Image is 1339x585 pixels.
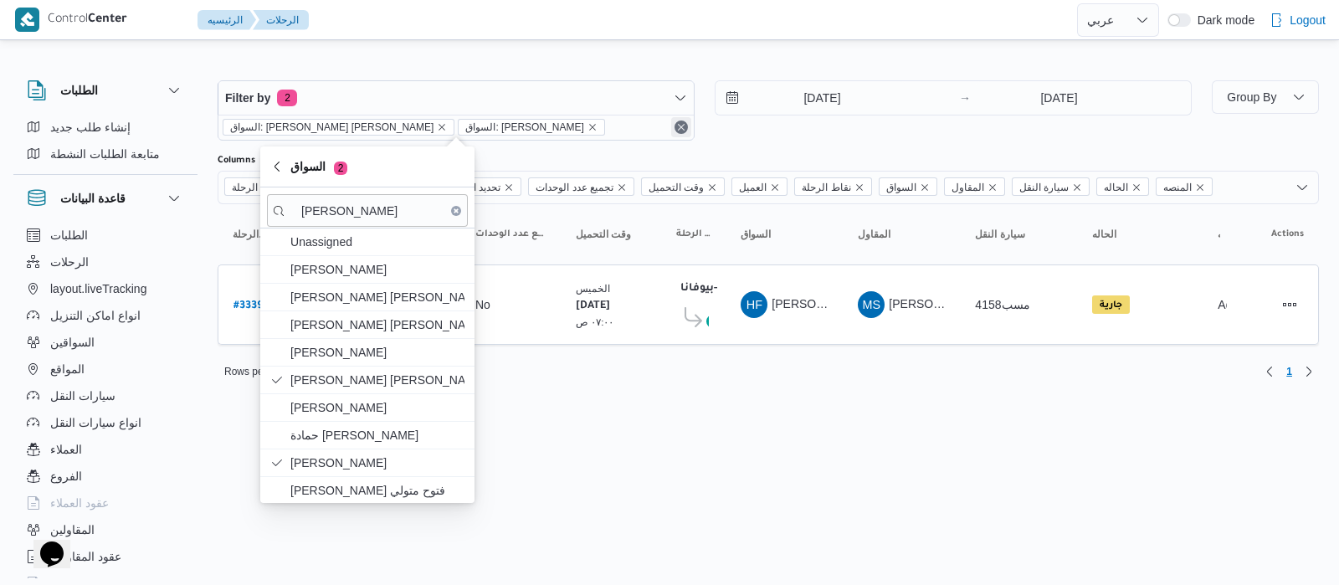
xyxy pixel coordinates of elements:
span: رقم الرحلة [224,177,298,196]
button: عقود المقاولين [20,543,191,570]
span: السواق: هشام فراج ابوالوفا محمد [458,119,604,136]
span: متابعة الطلبات النشطة [50,144,160,164]
button: انواع سيارات النقل [20,409,191,436]
button: العملاء [20,436,191,463]
div: No [475,297,490,312]
button: Remove العميل from selection in this group [770,182,780,192]
button: الفروع [20,463,191,490]
input: Press the down key to open a popover containing a calendar. [976,81,1142,115]
button: Remove نقاط الرحلة from selection in this group [854,182,864,192]
div: Muhammad Slah Abadalltaif Alshrif [858,291,885,318]
span: الرحلات [50,252,89,272]
button: Remove تجميع عدد الوحدات from selection in this group [617,182,627,192]
h3: قاعدة البيانات [60,188,126,208]
span: سيارة النقل [1019,178,1069,197]
button: سيارات النقل [20,382,191,409]
button: Remove الحاله from selection in this group [1131,182,1141,192]
button: إنشاء طلب جديد [20,114,191,141]
span: الحاله [1092,228,1116,241]
button: انواع اماكن التنزيل [20,302,191,329]
span: تجميع عدد الوحدات [475,228,546,241]
label: Columns [218,154,255,167]
span: المقاول [952,178,984,197]
button: layout.liveTracking [20,275,191,302]
span: سيارات النقل [50,386,115,406]
button: Previous page [1259,362,1280,382]
button: Logout [1263,3,1332,37]
img: X8yXhbKr1z7QwAAAABJRU5ErkJggg== [15,8,39,32]
span: Unassigned [290,232,464,252]
span: [PERSON_NAME] [290,398,464,418]
button: Clear input [451,206,461,216]
span: السواق: [PERSON_NAME] [PERSON_NAME] [230,120,434,135]
button: Remove وقت التحميل from selection in this group [707,182,717,192]
button: Remove المنصه from selection in this group [1195,182,1205,192]
span: السواق [886,178,916,197]
span: الفروع [50,466,82,486]
button: Page 1 of 1 [1280,362,1299,382]
button: Group By [1212,80,1319,114]
button: الرحلات [253,10,309,30]
span: تجميع عدد الوحدات [536,178,613,197]
span: Group By [1227,90,1276,104]
button: Open list of options [1295,181,1309,194]
b: # 333993 [233,300,274,312]
button: وقت التحميل [569,221,653,248]
button: Remove [671,117,691,137]
button: Remove المقاول from selection in this group [988,182,998,192]
span: العملاء [50,439,82,459]
span: [PERSON_NAME] [290,259,464,280]
span: Rows per page : 20 [224,362,305,382]
button: Actions [1276,291,1303,318]
button: قاعدة البيانات [27,188,184,208]
span: وقت التحميل [641,177,725,196]
button: عقود العملاء [20,490,191,516]
b: Center [88,13,127,27]
span: نقاط الرحلة [794,177,871,196]
span: [PERSON_NAME] [889,297,985,310]
button: الرئيسيه [198,10,256,30]
span: رقم الرحلة [232,178,277,197]
div: الطلبات [13,114,198,174]
span: عقود المقاولين [50,547,121,567]
span: Actions [1271,228,1304,241]
button: remove selected entity [587,122,598,132]
span: العميل [731,177,787,196]
span: 1 [1286,362,1292,382]
button: الحاله [1085,221,1194,248]
span: 2 active filters [277,90,297,106]
span: سيارة النقل [975,228,1024,241]
button: Remove السواق from selection in this group [920,182,930,192]
span: رقم الرحلة; Sorted in descending order [233,228,269,241]
span: [PERSON_NAME] [290,342,464,362]
button: Remove سيارة النقل from selection in this group [1072,182,1082,192]
span: السواق: هشام فرج محمد عامر [223,119,454,136]
button: متابعة الطلبات النشطة [20,141,191,167]
small: ٠٧:٠٠ ص [576,316,614,327]
span: تجميع عدد الوحدات [528,177,634,196]
span: المواقع [50,359,85,379]
span: MS [863,291,881,318]
span: إنشاء طلب جديد [50,117,131,137]
span: السواق: [PERSON_NAME] [465,120,583,135]
button: remove selected entity [437,122,447,132]
iframe: chat widget [17,518,70,568]
input: Press the down key to open a popover containing a calendar. [716,81,905,115]
span: HF [746,291,762,318]
span: انواع اماكن التنزيل [50,305,141,326]
span: المقاولين [50,520,95,540]
span: جارية [1092,295,1130,314]
span: [PERSON_NAME] [PERSON_NAME] [290,315,464,335]
button: السواقين [20,329,191,356]
b: [DATE] [576,300,610,312]
span: layout.liveTracking [50,279,146,299]
span: نقاط الرحلة [802,178,850,197]
button: المقاولين [20,516,191,543]
button: الطلبات [27,80,184,100]
span: 2 [334,162,347,175]
input: search filters [267,194,468,227]
button: Next page [1299,362,1319,382]
a: #333993 [233,294,274,316]
span: حمادة [PERSON_NAME] [290,425,464,445]
h3: الطلبات [60,80,98,100]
